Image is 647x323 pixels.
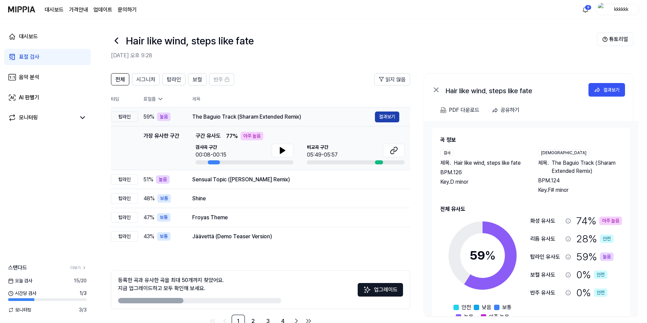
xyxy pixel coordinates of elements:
[74,277,87,284] span: 15 / 20
[462,303,471,311] span: 안전
[118,276,224,292] div: 등록한 곡과 유사한 곡을 최대 50개까지 찾았어요. 지금 업그레이드하고 모두 확인해 보세요.
[464,313,473,321] span: 높음
[196,144,226,151] span: 검사곡 구간
[449,106,479,115] div: PDF 다운로드
[126,33,254,48] h1: Hair like wind, steps like fate
[188,73,206,85] button: 보컬
[143,214,154,222] span: 47 %
[167,76,181,84] span: 탑라인
[143,132,179,164] div: 가장 유사한 구간
[502,303,512,311] span: 보통
[538,159,549,175] span: 제목 .
[530,235,563,243] div: 리듬 유사도
[440,205,622,213] h2: 전체 유사도
[470,246,496,265] div: 59
[594,288,607,297] div: 안전
[375,112,399,122] a: 결과보기
[576,213,622,228] div: 74 %
[157,213,171,222] div: 보통
[19,53,39,61] div: 표절 검사
[602,37,608,42] img: Help
[489,103,525,117] button: 공유하기
[580,4,591,15] button: 알림9
[157,194,171,203] div: 보통
[482,303,491,311] span: 낮음
[45,6,64,14] a: 대시보드
[192,214,399,222] div: Froyas Theme
[8,277,32,284] span: 오늘 검사
[19,94,39,102] div: AI 판별기
[598,3,606,16] img: profile
[214,76,223,84] span: 반주
[8,264,27,272] span: 스탠다드
[594,270,607,279] div: 안전
[576,285,607,300] div: 0 %
[588,83,625,97] button: 결과보기
[132,73,160,85] button: 시그니처
[385,76,406,84] span: 읽지 않음
[599,217,622,225] div: 아주 높음
[19,73,39,81] div: 음악 분석
[8,306,31,314] span: 모니터링
[307,144,338,151] span: 비교곡 구간
[143,233,154,241] span: 43 %
[80,290,87,297] span: 1 / 3
[115,76,125,84] span: 전체
[440,168,525,177] div: BPM. 126
[19,114,38,122] div: 모니터링
[440,107,446,113] img: PDF Download
[157,232,171,241] div: 보통
[439,103,481,117] button: PDF 다운로드
[192,195,399,203] div: Shine
[111,112,138,122] div: 탑라인
[192,91,410,107] th: 제목
[358,283,403,297] button: 업그레이드
[136,76,155,84] span: 시그니처
[440,178,525,186] div: Key. D minor
[118,6,137,14] a: 문의하기
[440,136,622,144] h2: 곡 정보
[530,253,563,261] div: 탑라인 유사도
[500,106,519,115] div: 공유하기
[143,113,154,121] span: 59 %
[454,159,521,167] span: Hair like wind, steps like fate
[143,176,153,184] span: 51 %
[157,113,171,121] div: 높음
[596,4,639,15] button: profilekkkkkk
[446,86,581,94] div: Hair like wind, steps like fate
[79,306,87,314] span: 3 / 3
[192,233,399,241] div: Jäävettä (Demo Teaser Version)
[111,91,138,107] th: 타입
[111,231,138,242] div: 탑라인
[358,289,403,295] a: Sparkles업그레이드
[576,231,613,246] div: 28 %
[530,271,563,279] div: 보컬 유사도
[538,186,622,194] div: Key. F# minor
[143,195,155,203] span: 48 %
[576,249,613,264] div: 59 %
[111,52,597,60] h2: [DATE] 오후 9:28
[111,73,129,85] button: 전체
[111,174,138,185] div: 탑라인
[193,76,202,84] span: 보컬
[196,132,221,140] span: 구간 유사도
[19,33,38,41] div: 대시보드
[424,121,638,316] a: 곡 정보검사제목.Hair like wind, steps like fateBPM.126Key.D minor[DEMOGRAPHIC_DATA]제목.The Baguio Track (...
[440,149,454,156] div: 검사
[485,248,496,263] span: %
[538,149,589,156] div: [DEMOGRAPHIC_DATA]
[552,159,622,175] span: The Baguio Track (Sharam Extended Remix)
[538,177,622,185] div: BPM. 124
[4,28,91,45] a: 대시보드
[226,132,238,140] span: 77 %
[111,193,138,204] div: 탑라인
[192,176,399,184] div: Sensual Topic ([PERSON_NAME] Remix)
[8,290,36,297] span: 시간당 검사
[363,286,371,294] img: Sparkles
[143,96,181,103] div: 표절률
[162,73,185,85] button: 탑라인
[70,265,87,271] a: 더보기
[111,212,138,223] div: 탑라인
[4,69,91,85] a: 음악 분석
